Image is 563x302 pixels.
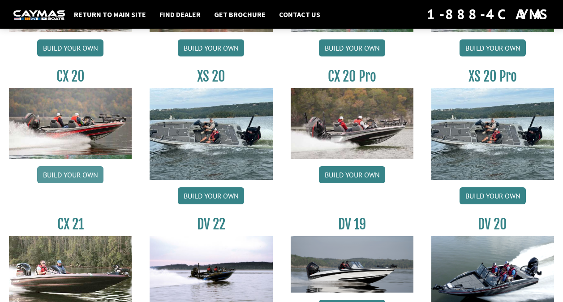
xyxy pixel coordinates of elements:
h3: XS 20 Pro [431,68,554,85]
a: Build your own [178,39,244,56]
a: Contact Us [275,9,325,20]
h3: DV 19 [291,216,413,233]
h3: CX 20 Pro [291,68,413,85]
img: dv-19-ban_from_website_for_caymas_connect.png [291,236,413,293]
img: white-logo-c9c8dbefe5ff5ceceb0f0178aa75bf4bb51f6bca0971e226c86eb53dfe498488.png [13,10,65,20]
a: Build your own [178,187,244,204]
a: Find Dealer [155,9,205,20]
img: CX-20Pro_thumbnail.jpg [291,88,413,159]
a: Build your own [319,166,385,183]
h3: CX 21 [9,216,132,233]
a: Build your own [460,39,526,56]
img: CX-20_thumbnail.jpg [9,88,132,159]
h3: XS 20 [150,68,272,85]
h3: CX 20 [9,68,132,85]
div: 1-888-4CAYMAS [427,4,550,24]
a: Build your own [37,39,103,56]
img: XS_20_resized.jpg [150,88,272,181]
h3: DV 22 [150,216,272,233]
a: Return to main site [69,9,150,20]
a: Get Brochure [210,9,270,20]
a: Build your own [460,187,526,204]
h3: DV 20 [431,216,554,233]
a: Build your own [319,39,385,56]
img: XS_20_resized.jpg [431,88,554,181]
a: Build your own [37,166,103,183]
